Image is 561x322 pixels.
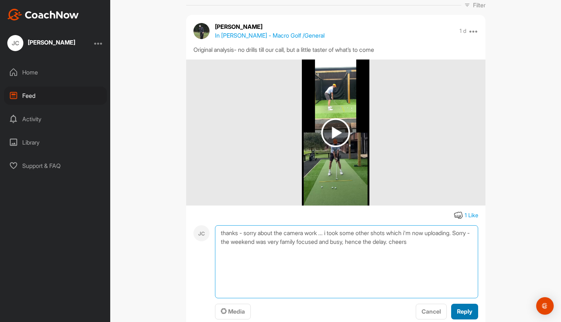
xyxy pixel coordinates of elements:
[465,211,478,220] div: 1 Like
[4,87,107,105] div: Feed
[302,60,369,206] img: media
[7,9,79,20] img: CoachNow
[422,308,441,315] span: Cancel
[215,22,324,31] p: [PERSON_NAME]
[4,110,107,128] div: Activity
[215,304,251,319] button: Media
[28,39,75,45] div: [PERSON_NAME]
[473,1,485,9] p: Filter
[536,297,554,315] div: Open Intercom Messenger
[215,225,478,298] textarea: thanks - sorry about the camera work ... i took some other shots which i'm now uploading. Sorry -...
[221,308,245,315] span: Media
[457,308,472,315] span: Reply
[416,304,447,319] button: Cancel
[460,27,466,35] p: 1 d
[215,31,324,40] p: In [PERSON_NAME] - Macro Golf / General
[4,63,107,81] div: Home
[4,157,107,175] div: Support & FAQ
[7,35,23,51] div: JC
[193,225,210,241] div: JC
[451,304,478,319] button: Reply
[4,133,107,152] div: Library
[193,23,210,39] img: avatar
[193,45,478,54] div: Original analysis- no drills till our call, but a little taster of what’s to come
[321,118,350,147] img: play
